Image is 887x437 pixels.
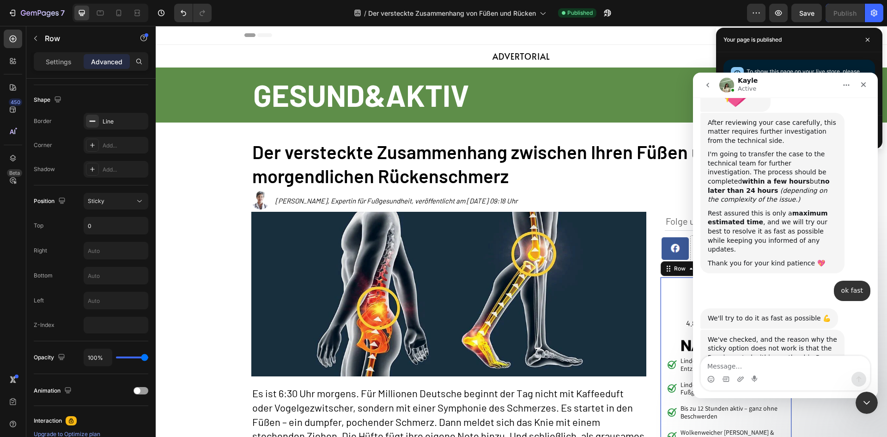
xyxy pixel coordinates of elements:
[15,46,144,73] div: After reviewing your case carefully, this matter requires further investigation from the technica...
[512,259,629,274] h2: Empfohlen:
[84,193,148,209] button: Sticky
[14,303,22,310] button: Emoji picker
[174,4,212,22] div: Undo/Redo
[364,8,366,18] span: /
[4,4,69,22] button: 7
[34,165,55,173] div: Shadow
[7,236,177,257] div: Kayle says…
[791,4,822,22] button: Save
[15,137,135,154] b: maximum estimated time
[567,9,593,17] span: Published
[558,209,584,234] img: gempages_501617521984537776-a30dc9a4-9038-40f9-8e3f-1375a99d4d26.png
[34,385,73,397] div: Animation
[524,310,616,330] img: gempages_501617521984537776-db7474ae-8759-4eaa-a2df-f501edbb35d8.jpg
[103,117,146,126] div: Line
[45,33,123,44] p: Row
[826,4,864,22] button: Publish
[368,8,536,18] span: Der versteckte Zusammenhang von Füßen und Rücken
[34,417,62,425] div: Interaction
[7,208,177,236] div: Naturstep® says…
[97,361,489,430] span: Es ist 6:30 Uhr morgens. Für Millionen Deutsche beginnt der Tag nicht mit Kaffeeduft oder Vogelge...
[693,73,878,398] iframe: To enrich screen reader interactions, please activate Accessibility in Grammarly extension settings
[148,214,170,223] div: ok fast
[88,197,104,204] span: Sticky
[34,222,43,230] div: Top
[525,331,627,347] p: Lindert Fußschmerzen & Entzündungen spürbar
[15,263,144,335] div: We've checked, and the reason why the sticky option does not work is that the Row is nested withi...
[799,9,814,17] span: Save
[833,8,857,18] div: Publish
[856,392,878,414] iframe: Intercom live chat
[513,277,628,289] p: ★★★★★
[7,257,177,384] div: Kayle says…
[84,292,148,309] input: Auto
[15,114,134,131] i: (depending on the complexity of the issue.)
[34,117,52,125] div: Border
[29,303,36,310] button: Gif picker
[7,257,152,363] div: We've checked, and the reason why the sticky option does not work is that the Row is nested withi...
[7,40,152,201] div: After reviewing your case carefully, this matter requires further investigation from the technica...
[15,105,137,122] b: no later than 24 hours
[510,189,628,201] p: Folge uns
[525,403,627,419] p: Wolkenweicher [PERSON_NAME] & federleichtes Material
[7,169,22,177] div: Beta
[91,57,122,67] p: Advanced
[7,40,177,209] div: Kayle says…
[34,195,67,208] div: Position
[141,208,177,228] div: ok fast
[49,105,117,112] b: within a few hours
[7,236,145,256] div: We'll try to do it as fast as possible 💪
[103,142,146,150] div: Add...
[34,321,55,329] div: Z-Index
[34,94,63,106] div: Shape
[59,303,66,310] button: Start recording
[103,166,146,174] div: Add...
[34,141,52,149] div: Corner
[8,283,177,299] textarea: Message…
[516,239,532,247] div: Row
[61,7,65,18] p: 7
[34,271,53,280] div: Bottom
[34,246,47,255] div: Right
[15,136,144,182] div: Rest assured this is only a , and we will try our best to resolve it as fast as possible while ke...
[525,379,627,394] p: Bis zu 12 Stunden aktiv – ganz ohne Beschwerden
[747,68,860,84] span: To show this page on your live store, please manually add your page in Shopify menu.
[15,77,144,132] div: I'm going to transfer the case to the technical team for further investigation. The process shoul...
[723,35,782,44] p: Your page is published
[84,242,148,259] input: Auto
[9,98,22,106] div: 450
[84,217,148,234] input: Auto
[46,57,72,67] p: Settings
[513,293,628,302] p: 4.8 | 15,897 Bewertungen
[504,209,535,235] img: gempages_501617521984537776-3b134b71-3751-400a-b6ec-4e4727842367.png
[525,355,627,371] p: Lindert Fuß- & Fußgewölbeschmerzen
[44,303,51,310] button: Upload attachment
[34,351,67,364] div: Opacity
[84,267,148,284] input: Auto
[15,186,144,196] div: Thank you for your kind patience 💖
[15,241,138,251] div: We'll try to do it as fast as possible 💪
[84,349,112,366] input: Auto
[158,299,173,314] button: Send a message…
[34,296,44,305] div: Left
[156,26,887,437] iframe: To enrich screen reader interactions, please activate Accessibility in Grammarly extension settings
